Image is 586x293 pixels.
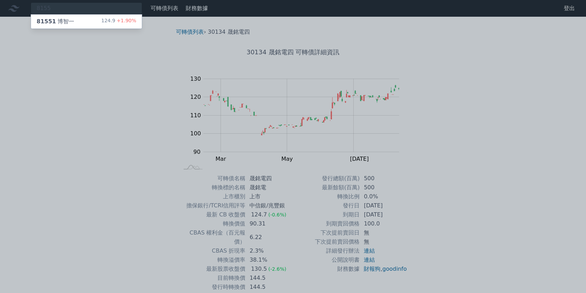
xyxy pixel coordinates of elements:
[101,17,136,26] div: 124.9
[37,18,56,25] span: 81551
[551,260,586,293] div: 聊天小工具
[551,260,586,293] iframe: Chat Widget
[37,17,74,26] div: 博智一
[31,15,142,29] a: 81551博智一 124.9+1.90%
[115,18,136,23] span: +1.90%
